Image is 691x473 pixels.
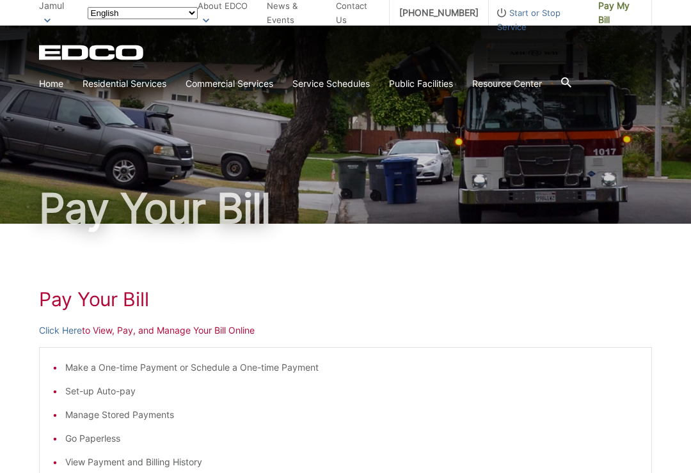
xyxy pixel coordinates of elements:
a: Service Schedules [292,77,370,91]
li: Go Paperless [65,431,639,446]
h1: Pay Your Bill [39,188,652,229]
li: View Payment and Billing History [65,455,639,469]
li: Make a One-time Payment or Schedule a One-time Payment [65,361,639,375]
a: Click Here [39,323,82,337]
a: Resource Center [472,77,542,91]
li: Manage Stored Payments [65,408,639,422]
a: Public Facilities [389,77,453,91]
p: to View, Pay, and Manage Your Bill Online [39,323,652,337]
li: Set-up Auto-pay [65,384,639,398]
h1: Pay Your Bill [39,288,652,311]
select: Select a language [88,7,198,19]
a: EDCD logo. Return to the homepage. [39,45,145,60]
a: Home [39,77,63,91]
a: Residential Services [83,77,166,91]
a: Commercial Services [186,77,273,91]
